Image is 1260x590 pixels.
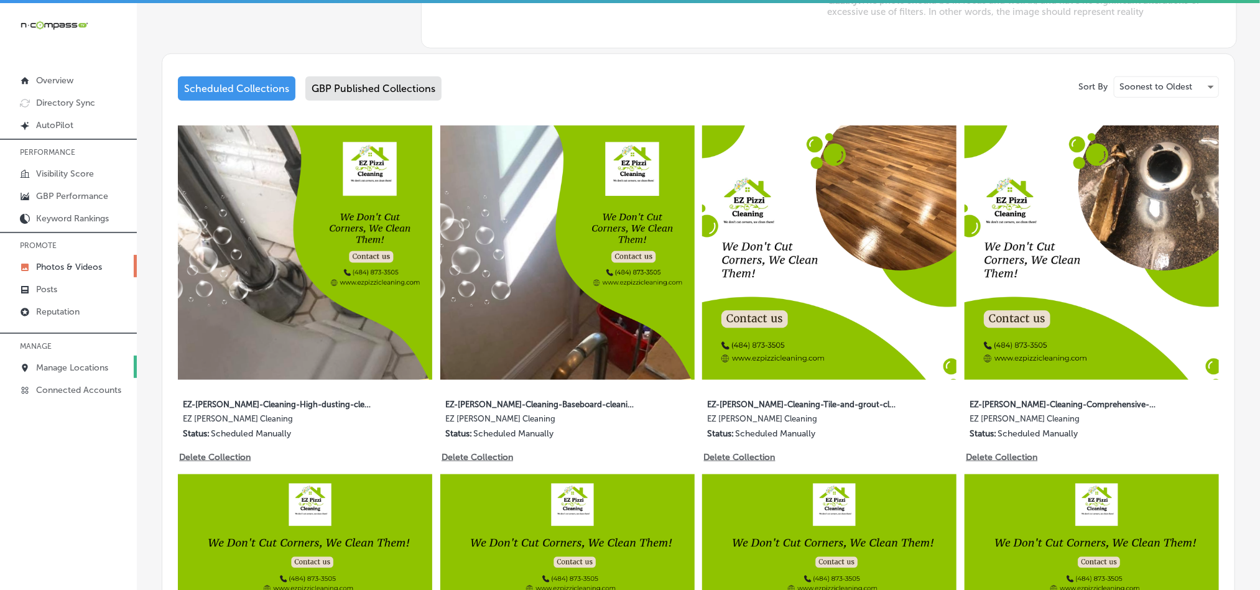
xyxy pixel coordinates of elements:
p: AutoPilot [36,120,73,131]
label: EZ [PERSON_NAME] Cleaning [708,414,897,428]
p: Overview [36,75,73,86]
p: Delete Collection [179,452,249,463]
p: Scheduled Manually [998,428,1078,439]
p: Status: [445,428,472,439]
p: GBP Performance [36,191,108,201]
p: Visibility Score [36,168,94,179]
p: Manage Locations [36,362,108,373]
label: EZ-[PERSON_NAME]-Cleaning-Baseboard-cleaning-service [445,392,634,414]
img: Collection thumbnail [702,126,957,380]
p: Status: [708,428,734,439]
div: Scheduled Collections [178,76,295,101]
img: Collection thumbnail [178,126,432,380]
div: Soonest to Oldest [1114,77,1218,97]
p: Sort By [1078,81,1108,92]
label: EZ-[PERSON_NAME]-Cleaning-High-dusting-cleaning-services [183,392,372,414]
label: EZ-[PERSON_NAME]-Cleaning-Comprehensive-home-cleaning [970,392,1159,414]
label: EZ [PERSON_NAME] Cleaning [445,414,634,428]
p: Soonest to Oldest [1119,81,1192,93]
p: Scheduled Manually [736,428,816,439]
p: Connected Accounts [36,385,121,395]
img: Collection thumbnail [440,126,695,380]
label: EZ [PERSON_NAME] Cleaning [970,414,1159,428]
img: Collection thumbnail [965,126,1219,380]
p: Status: [970,428,996,439]
p: Delete Collection [704,452,774,463]
p: Status: [183,428,210,439]
label: EZ [PERSON_NAME] Cleaning [183,414,372,428]
p: Directory Sync [36,98,95,108]
label: EZ-[PERSON_NAME]-Cleaning-Tile-and-grout-cleaning-near-me [708,392,897,414]
p: Photos & Videos [36,262,102,272]
p: Posts [36,284,57,295]
p: Scheduled Manually [211,428,291,439]
p: Delete Collection [442,452,512,463]
div: GBP Published Collections [305,76,442,101]
img: 660ab0bf-5cc7-4cb8-ba1c-48b5ae0f18e60NCTV_CLogo_TV_Black_-500x88.png [20,19,88,31]
p: Keyword Rankings [36,213,109,224]
p: Delete Collection [966,452,1036,463]
p: Scheduled Manually [473,428,554,439]
p: Reputation [36,307,80,317]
